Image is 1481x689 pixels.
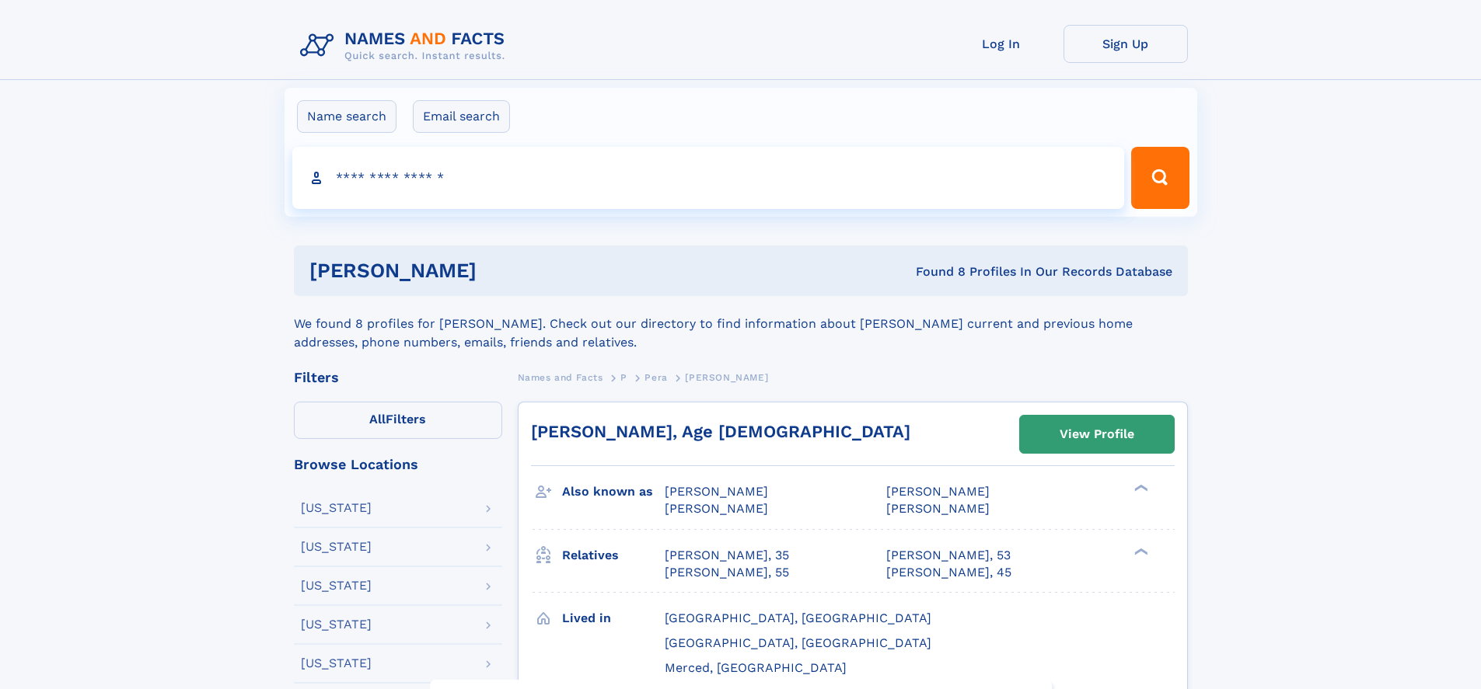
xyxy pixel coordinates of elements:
[685,372,768,383] span: [PERSON_NAME]
[309,261,697,280] h1: [PERSON_NAME]
[665,564,789,581] a: [PERSON_NAME], 55
[886,501,990,516] span: [PERSON_NAME]
[292,147,1125,209] input: search input
[531,422,910,441] a: [PERSON_NAME], Age [DEMOGRAPHIC_DATA]
[301,579,372,592] div: [US_STATE]
[886,484,990,499] span: [PERSON_NAME]
[562,605,665,632] h3: Lived in
[297,100,396,133] label: Name search
[886,547,1011,564] a: [PERSON_NAME], 53
[294,458,502,472] div: Browse Locations
[1130,483,1149,493] div: ❯
[939,25,1064,63] a: Log In
[665,660,847,675] span: Merced, [GEOGRAPHIC_DATA]
[665,484,768,499] span: [PERSON_NAME]
[620,372,627,383] span: P
[562,478,665,505] h3: Also known as
[665,611,931,625] span: [GEOGRAPHIC_DATA], [GEOGRAPHIC_DATA]
[1064,25,1188,63] a: Sign Up
[294,402,502,439] label: Filters
[1131,147,1189,209] button: Search Button
[1020,416,1174,453] a: View Profile
[301,502,372,514] div: [US_STATE]
[886,564,1011,581] a: [PERSON_NAME], 45
[665,547,789,564] a: [PERSON_NAME], 35
[1130,546,1149,556] div: ❯
[294,371,502,385] div: Filters
[369,412,386,426] span: All
[518,367,603,387] a: Names and Facts
[696,263,1172,280] div: Found 8 Profiles In Our Records Database
[301,618,372,631] div: [US_STATE]
[301,541,372,553] div: [US_STATE]
[1060,416,1134,452] div: View Profile
[644,372,667,383] span: Pera
[620,367,627,387] a: P
[665,501,768,516] span: [PERSON_NAME]
[301,657,372,670] div: [US_STATE]
[294,296,1188,352] div: We found 8 profiles for [PERSON_NAME]. Check out our directory to find information about [PERSON_...
[294,25,518,67] img: Logo Names and Facts
[413,100,510,133] label: Email search
[644,367,667,387] a: Pera
[665,635,931,650] span: [GEOGRAPHIC_DATA], [GEOGRAPHIC_DATA]
[562,542,665,569] h3: Relatives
